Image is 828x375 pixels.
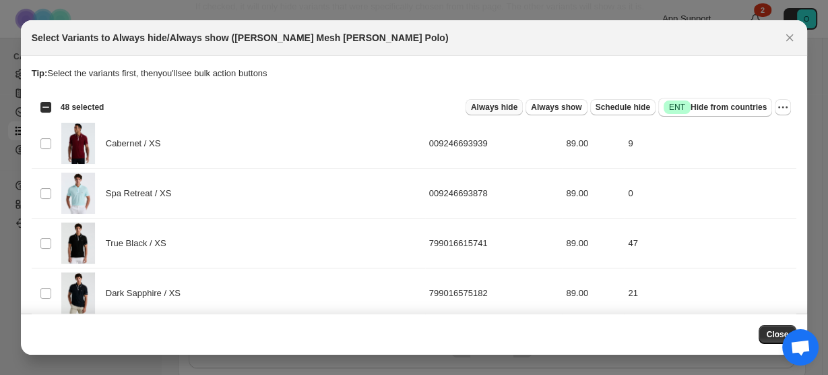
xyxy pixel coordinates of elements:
[624,119,796,169] td: 9
[425,119,563,169] td: 009246693939
[425,169,563,219] td: 009246693878
[624,268,796,318] td: 21
[32,31,449,45] h2: Select Variants to Always hide/Always show ([PERSON_NAME] Mesh [PERSON_NAME] Polo)
[61,102,104,113] span: 48 selected
[596,102,650,113] span: Schedule hide
[759,325,797,344] button: Close
[106,287,188,300] span: Dark Sapphire / XS
[471,102,517,113] span: Always hide
[669,102,685,113] span: ENT
[61,173,95,214] img: Earl-Mesh-Bentley-Polo-Spa-Retreat-Original-Penguin-20.jpg
[61,272,95,314] img: Earl-Mesh-Bentley-Polo-Dark-Sapphire-Original-Penguin-6.jpg
[562,219,624,268] td: 89.00
[780,28,799,47] button: Close
[782,329,819,366] div: Open chat
[767,329,789,340] span: Close
[425,268,563,318] td: 799016575182
[526,99,587,115] button: Always show
[106,187,179,200] span: Spa Retreat / XS
[106,137,168,150] span: Cabernet / XS
[106,237,174,250] span: True Black / XS
[624,169,796,219] td: 0
[590,99,656,115] button: Schedule hide
[61,223,95,264] img: Earl-Mesh-Bentley-Polo-True-Black-Original-Penguin.jpg
[531,102,581,113] span: Always show
[32,67,797,80] p: Select the variants first, then you'll see bulk action buttons
[61,123,95,164] img: Earl-Mesh-Bentley-Polo-Cabernet-Original-Penguin-13.jpg
[562,268,624,318] td: 89.00
[562,169,624,219] td: 89.00
[658,98,772,117] button: SuccessENTHide from countries
[624,219,796,268] td: 47
[562,119,624,169] td: 89.00
[425,219,563,268] td: 799016615741
[664,100,767,114] span: Hide from countries
[775,99,791,115] button: More actions
[466,99,523,115] button: Always hide
[32,68,48,78] strong: Tip:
